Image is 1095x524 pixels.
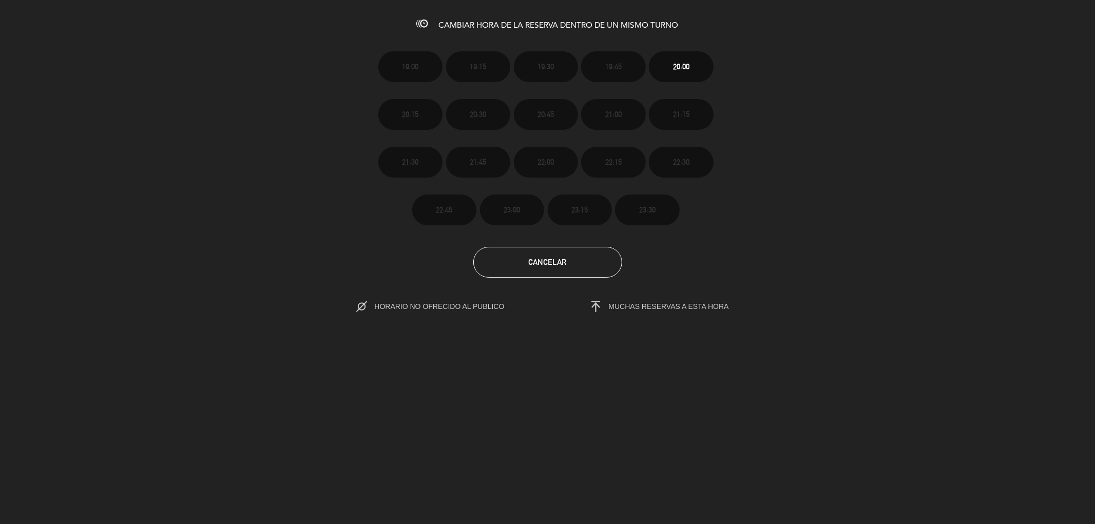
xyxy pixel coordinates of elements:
span: 23:15 [571,204,588,216]
span: 19:00 [402,61,418,72]
span: 22:15 [605,156,622,168]
span: 22:30 [673,156,689,168]
button: 22:00 [514,147,578,178]
span: 22:00 [537,156,554,168]
span: 23:00 [504,204,520,216]
span: 20:30 [470,108,486,120]
button: 21:45 [446,147,510,178]
button: 20:15 [378,99,443,130]
span: MUCHAS RESERVAS A ESTA HORA [609,302,729,310]
span: 19:45 [605,61,622,72]
span: 21:15 [673,108,689,120]
button: 20:00 [649,51,713,82]
span: CAMBIAR HORA DE LA RESERVA DENTRO DE UN MISMO TURNO [439,22,679,30]
button: Cancelar [473,247,622,278]
button: 19:45 [581,51,645,82]
button: 21:15 [649,99,713,130]
span: 23:30 [639,204,656,216]
span: 21:00 [605,108,622,120]
button: 20:45 [514,99,578,130]
span: 22:45 [436,204,452,216]
button: 22:15 [581,147,645,178]
span: 21:30 [402,156,418,168]
button: 19:00 [378,51,443,82]
button: 23:00 [480,195,544,225]
span: 20:15 [402,108,418,120]
span: 20:45 [537,108,554,120]
button: 23:30 [615,195,679,225]
button: 21:30 [378,147,443,178]
button: 20:30 [446,99,510,130]
button: 19:30 [514,51,578,82]
span: 19:30 [537,61,554,72]
span: Cancelar [529,258,567,266]
span: 20:00 [673,61,689,72]
span: HORARIO NO OFRECIDO AL PUBLICO [374,302,526,310]
button: 23:15 [548,195,612,225]
button: 22:45 [412,195,476,225]
span: 19:15 [470,61,486,72]
button: 21:00 [581,99,645,130]
span: 21:45 [470,156,486,168]
button: 22:30 [649,147,713,178]
button: 19:15 [446,51,510,82]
